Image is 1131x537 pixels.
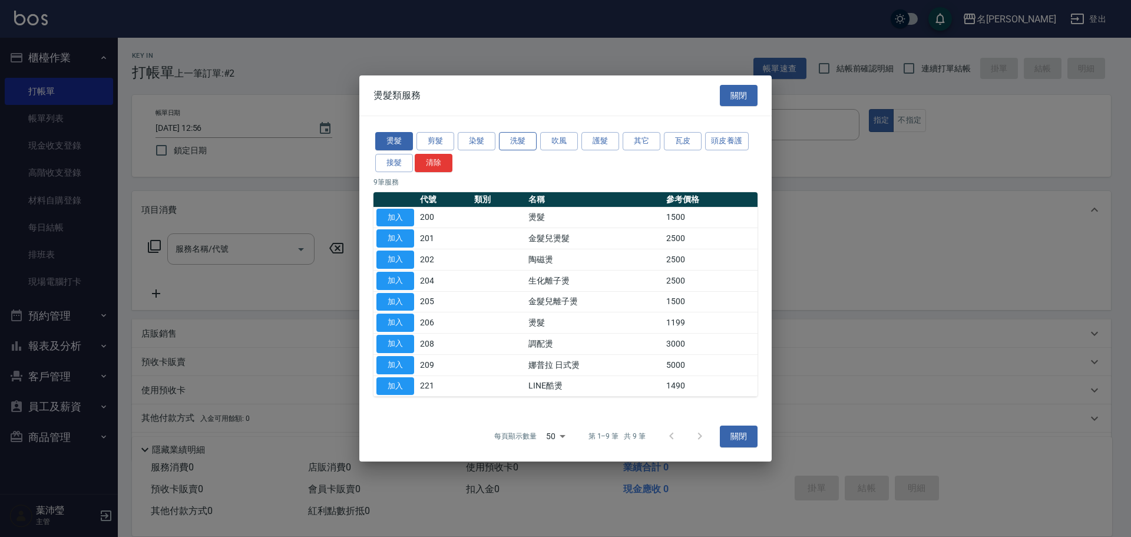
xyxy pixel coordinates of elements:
[417,228,471,249] td: 201
[376,314,414,332] button: 加入
[525,354,663,375] td: 娜普拉 日式燙
[720,85,758,107] button: 關閉
[525,207,663,228] td: 燙髮
[494,431,537,442] p: 每頁顯示數量
[376,251,414,269] button: 加入
[664,132,702,150] button: 瓦皮
[581,132,619,150] button: 護髮
[663,312,758,334] td: 1199
[525,291,663,312] td: 金髮兒離子燙
[525,192,663,207] th: 名稱
[525,312,663,334] td: 燙髮
[417,354,471,375] td: 209
[417,291,471,312] td: 205
[663,207,758,228] td: 1500
[417,192,471,207] th: 代號
[588,431,646,442] p: 第 1–9 筆 共 9 筆
[623,132,660,150] button: 其它
[663,291,758,312] td: 1500
[417,334,471,355] td: 208
[376,209,414,227] button: 加入
[375,132,413,150] button: 燙髮
[525,228,663,249] td: 金髮兒燙髮
[541,420,570,452] div: 50
[471,192,525,207] th: 類別
[720,426,758,447] button: 關閉
[376,356,414,374] button: 加入
[416,132,454,150] button: 剪髮
[663,334,758,355] td: 3000
[540,132,578,150] button: 吹風
[376,272,414,290] button: 加入
[373,90,421,101] span: 燙髮類服務
[663,354,758,375] td: 5000
[376,335,414,353] button: 加入
[373,177,758,187] p: 9 筆服務
[525,270,663,291] td: 生化離子燙
[525,375,663,397] td: LINE酷燙
[417,249,471,271] td: 202
[663,192,758,207] th: 參考價格
[458,132,495,150] button: 染髮
[705,132,749,150] button: 頭皮養護
[499,132,537,150] button: 洗髮
[525,249,663,271] td: 陶磁燙
[376,229,414,248] button: 加入
[376,377,414,396] button: 加入
[415,154,452,172] button: 清除
[417,207,471,228] td: 200
[417,375,471,397] td: 221
[525,334,663,355] td: 調配燙
[663,228,758,249] td: 2500
[376,293,414,311] button: 加入
[417,312,471,334] td: 206
[663,270,758,291] td: 2500
[663,375,758,397] td: 1490
[663,249,758,271] td: 2500
[417,270,471,291] td: 204
[375,154,413,172] button: 接髮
